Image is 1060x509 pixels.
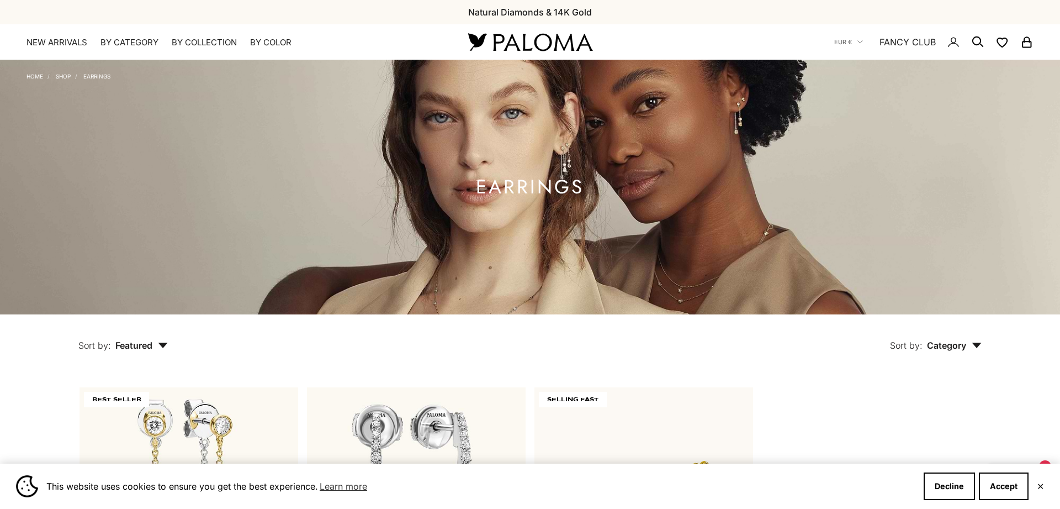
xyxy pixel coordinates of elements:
[539,392,607,407] span: SELLING FAST
[115,340,168,351] span: Featured
[172,37,237,48] summary: By Collection
[927,340,982,351] span: Category
[26,37,442,48] nav: Primary navigation
[100,37,158,48] summary: By Category
[83,73,110,80] a: Earrings
[834,24,1033,60] nav: Secondary navigation
[56,73,71,80] a: Shop
[318,478,369,495] a: Learn more
[46,478,915,495] span: This website uses cookies to ensure you get the best experience.
[53,314,193,361] button: Sort by: Featured
[879,35,936,49] a: FANCY CLUB
[834,37,852,47] span: EUR €
[78,340,111,351] span: Sort by:
[250,37,291,48] summary: By Color
[1037,483,1044,490] button: Close
[26,73,43,80] a: Home
[476,180,584,194] h1: Earrings
[16,475,38,497] img: Cookie banner
[26,71,110,80] nav: Breadcrumb
[84,392,149,407] span: BEST SELLER
[890,340,923,351] span: Sort by:
[468,5,592,19] p: Natural Diamonds & 14K Gold
[26,37,87,48] a: NEW ARRIVALS
[979,473,1029,500] button: Accept
[924,473,975,500] button: Decline
[865,314,1007,361] button: Sort by: Category
[834,37,863,47] button: EUR €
